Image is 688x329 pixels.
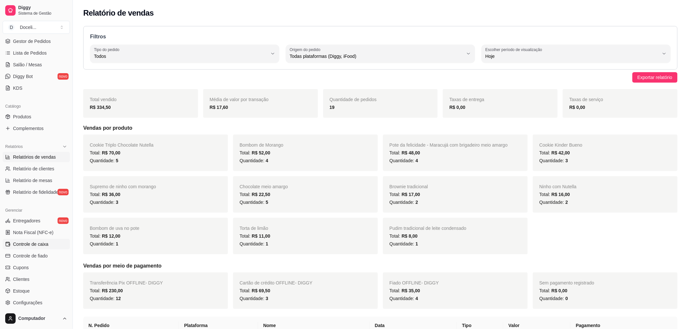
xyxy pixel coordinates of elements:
[102,150,120,155] span: R$ 70,00
[565,158,568,163] span: 3
[416,241,418,246] span: 1
[20,24,36,31] div: Doceli ...
[240,241,268,246] span: Quantidade:
[18,316,60,322] span: Computador
[390,296,418,301] span: Quantidade:
[90,226,139,231] span: Bombom de uva no pote
[569,97,603,102] span: Taxas de serviço
[3,216,70,226] a: Entregadoresnovo
[390,241,418,246] span: Quantidade:
[90,200,118,205] span: Quantidade:
[416,296,418,301] span: 4
[638,74,672,81] span: Exportar relatório
[3,187,70,197] a: Relatório de fidelidadenovo
[102,233,120,239] span: R$ 12,00
[240,233,270,239] span: Total:
[252,233,270,239] span: R$ 11,00
[116,241,118,246] span: 1
[3,59,70,70] a: Salão / Mesas
[390,158,418,163] span: Quantidade:
[116,296,121,301] span: 12
[551,192,570,197] span: R$ 16,00
[3,83,70,93] a: KDS
[3,227,70,238] a: Nota Fiscal (NFC-e)
[539,158,568,163] span: Quantidade:
[286,45,475,63] button: Origem do pedidoTodas plataformas (Diggy, iFood)
[210,105,228,110] strong: R$ 17,60
[240,158,268,163] span: Quantidade:
[90,192,120,197] span: Total:
[13,299,42,306] span: Configurações
[3,297,70,308] a: Configurações
[3,286,70,296] a: Estoque
[416,158,418,163] span: 4
[3,251,70,261] a: Controle de fiado
[13,113,31,120] span: Produtos
[90,158,118,163] span: Quantidade:
[565,296,568,301] span: 0
[449,97,484,102] span: Taxas de entrega
[210,97,269,102] span: Média de valor por transação
[240,288,270,293] span: Total:
[3,112,70,122] a: Produtos
[5,144,23,149] span: Relatórios
[13,217,40,224] span: Entregadores
[252,150,270,155] span: R$ 52,00
[18,5,67,11] span: Diggy
[13,50,47,56] span: Lista de Pedidos
[266,200,268,205] span: 5
[551,288,567,293] span: R$ 0,00
[390,288,420,293] span: Total:
[240,184,288,189] span: Chocolate meio amargo
[240,142,284,148] span: Bombom de Morango
[240,280,312,285] span: Cartão de crédito OFFLINE - DIGGY
[90,280,163,285] span: Transferência Pix OFFLINE - DIGGY
[402,288,420,293] span: R$ 35,00
[252,192,270,197] span: R$ 22,50
[3,123,70,134] a: Complementos
[90,296,121,301] span: Quantidade:
[13,125,44,132] span: Complementos
[13,85,22,91] span: KDS
[13,38,51,45] span: Gestor de Pedidos
[13,61,42,68] span: Salão / Mesas
[390,192,420,197] span: Total:
[90,150,120,155] span: Total:
[402,150,420,155] span: R$ 48,00
[13,154,56,160] span: Relatórios de vendas
[539,280,594,285] span: Sem pagamento registrado
[485,47,544,52] label: Escolher período de visualização
[252,288,270,293] span: R$ 69,50
[90,142,153,148] span: Cookie Triplo Chocolate Nutella
[8,24,15,31] span: D
[240,192,270,197] span: Total:
[3,311,70,326] button: Computador
[3,71,70,82] a: Diggy Botnovo
[3,274,70,284] a: Clientes
[240,150,270,155] span: Total:
[90,288,123,293] span: Total:
[240,296,268,301] span: Quantidade:
[539,184,576,189] span: Ninho com Nutella
[3,101,70,112] div: Catálogo
[240,200,268,205] span: Quantidade:
[402,192,420,197] span: R$ 17,00
[13,264,29,271] span: Cupons
[13,73,33,80] span: Diggy Bot
[13,253,48,259] span: Controle de fiado
[539,192,570,197] span: Total:
[330,105,335,110] strong: 19
[3,175,70,186] a: Relatório de mesas
[3,262,70,273] a: Cupons
[390,226,467,231] span: Pudim tradicional de leite condensado
[485,53,659,59] span: Hoje
[3,21,70,34] button: Select a team
[390,233,417,239] span: Total:
[83,8,154,18] h2: Relatório de vendas
[94,47,122,52] label: Tipo do pedido
[90,233,120,239] span: Total:
[390,184,428,189] span: Brownie tradicional
[3,3,70,18] a: DiggySistema de Gestão
[90,241,118,246] span: Quantidade:
[102,288,123,293] span: R$ 230,00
